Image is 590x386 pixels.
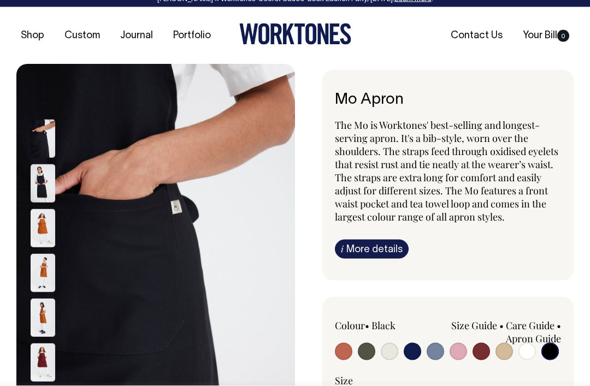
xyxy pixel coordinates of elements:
[365,319,369,332] span: •
[341,243,344,254] span: i
[451,319,497,332] a: Size Guide
[31,164,55,203] img: black
[31,343,55,382] img: burgundy
[31,254,55,292] img: rust
[169,27,215,45] a: Portfolio
[557,319,561,332] span: •
[446,27,507,45] a: Contact Us
[371,319,396,332] label: Black
[31,299,55,337] img: rust
[557,30,569,42] span: 0
[499,319,504,332] span: •
[506,332,561,345] a: Apron Guide
[335,92,561,109] h1: Mo Apron
[34,92,51,117] button: Previous
[335,240,409,259] a: iMore details
[518,27,574,45] a: Your Bill0
[506,319,554,332] a: Care Guide
[31,209,55,247] img: rust
[60,27,104,45] a: Custom
[335,319,426,332] div: Colour
[16,27,49,45] a: Shop
[335,118,558,223] span: The Mo is Worktones' best-selling and longest-serving apron. It's a bib-style, worn over the shou...
[31,120,55,158] img: black
[116,27,157,45] a: Journal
